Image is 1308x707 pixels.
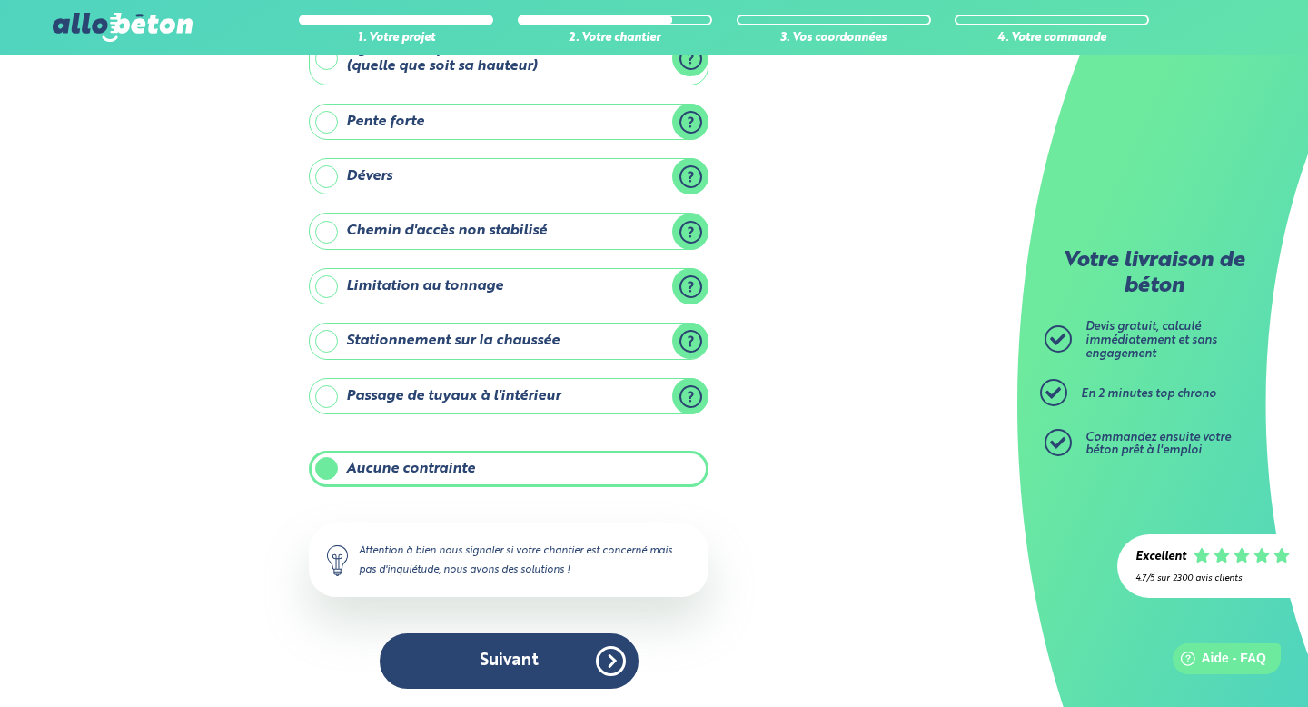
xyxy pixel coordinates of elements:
div: Attention à bien nous signaler si votre chantier est concerné mais pas d'inquiétude, nous avons d... [309,523,708,596]
div: 1. Votre projet [299,32,493,45]
label: Limitation au tonnage [309,268,708,304]
label: Pente forte [309,104,708,140]
div: 2. Votre chantier [518,32,712,45]
label: Chemin d'accès non stabilisé [309,213,708,249]
label: Dévers [309,158,708,194]
label: Stationnement sur la chaussée [309,323,708,359]
label: Passage de tuyaux à l'intérieur [309,378,708,414]
iframe: Help widget launcher [1146,636,1288,687]
div: 3. Vos coordonnées [737,32,931,45]
label: Ligne électrique aérienne dans le secteur (quelle que soit sa hauteur) [309,32,708,85]
button: Suivant [380,633,639,689]
label: Aucune contrainte [309,451,708,487]
div: 4. Votre commande [955,32,1149,45]
img: allobéton [53,13,193,42]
